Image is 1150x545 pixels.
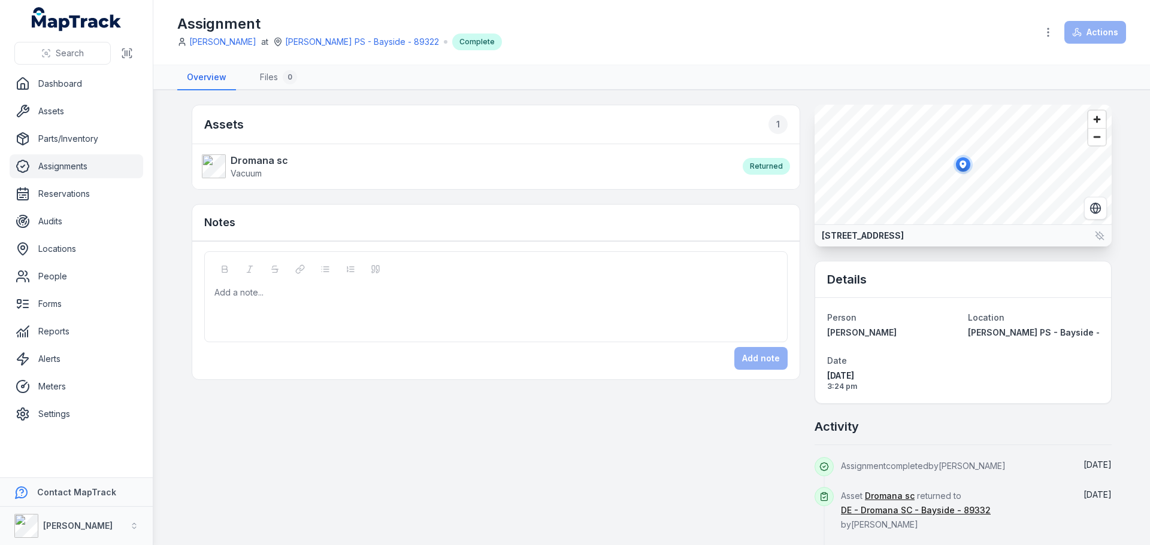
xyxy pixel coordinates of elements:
a: Forms [10,292,143,316]
a: Files0 [250,65,307,90]
button: Zoom out [1088,128,1106,145]
a: Audits [10,209,143,233]
span: 3:24 pm [827,382,958,391]
div: Returned [743,158,790,175]
a: [PERSON_NAME] PS - Bayside - 89322 [285,36,439,48]
span: Location [968,312,1004,322]
a: Meters [10,375,143,398]
span: at [261,36,268,48]
h1: Assignment [177,14,502,34]
a: Assignments [10,154,143,178]
h2: Details [827,271,867,288]
a: Dromana scVacuum [202,153,731,179]
button: Switch to Satellite View [1084,197,1107,220]
a: [PERSON_NAME] [189,36,256,48]
span: Vacuum [231,168,262,178]
span: Asset returned to by [PERSON_NAME] [841,491,991,529]
strong: Dromana sc [231,153,288,168]
a: Settings [10,402,143,426]
a: Alerts [10,347,143,371]
h2: Assets [204,115,788,134]
a: DE - Dromana SC - Bayside - 89332 [841,504,991,516]
a: [PERSON_NAME] PS - Bayside - 89322 [968,327,1099,339]
a: Reports [10,319,143,343]
span: Person [827,312,857,322]
span: [DATE] [1084,459,1112,470]
span: [PERSON_NAME] PS - Bayside - 89322 [968,327,1131,337]
strong: Contact MapTrack [37,487,116,497]
div: 0 [283,70,297,84]
a: Dashboard [10,72,143,96]
a: [PERSON_NAME] [827,327,958,339]
button: Search [14,42,111,65]
span: Search [56,47,84,59]
a: People [10,264,143,288]
span: [DATE] [827,370,958,382]
h3: Notes [204,214,235,231]
span: Assignment completed by [PERSON_NAME] [841,461,1006,471]
strong: [STREET_ADDRESS] [822,230,904,242]
button: Zoom in [1088,111,1106,128]
strong: [PERSON_NAME] [43,520,113,531]
span: [DATE] [1084,489,1112,500]
a: Reservations [10,182,143,206]
h2: Activity [815,418,859,435]
a: Locations [10,237,143,261]
canvas: Map [815,105,1112,224]
div: Complete [452,34,502,50]
a: Dromana sc [865,490,915,502]
div: 1 [768,115,788,134]
time: 10/15/2025, 4:12:46 PM [1084,489,1112,500]
a: Parts/Inventory [10,127,143,151]
span: Date [827,355,847,366]
a: Assets [10,99,143,123]
a: Overview [177,65,236,90]
time: 8/14/2025, 3:24:20 PM [827,370,958,391]
a: MapTrack [32,7,122,31]
time: 10/15/2025, 4:12:46 PM [1084,459,1112,470]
